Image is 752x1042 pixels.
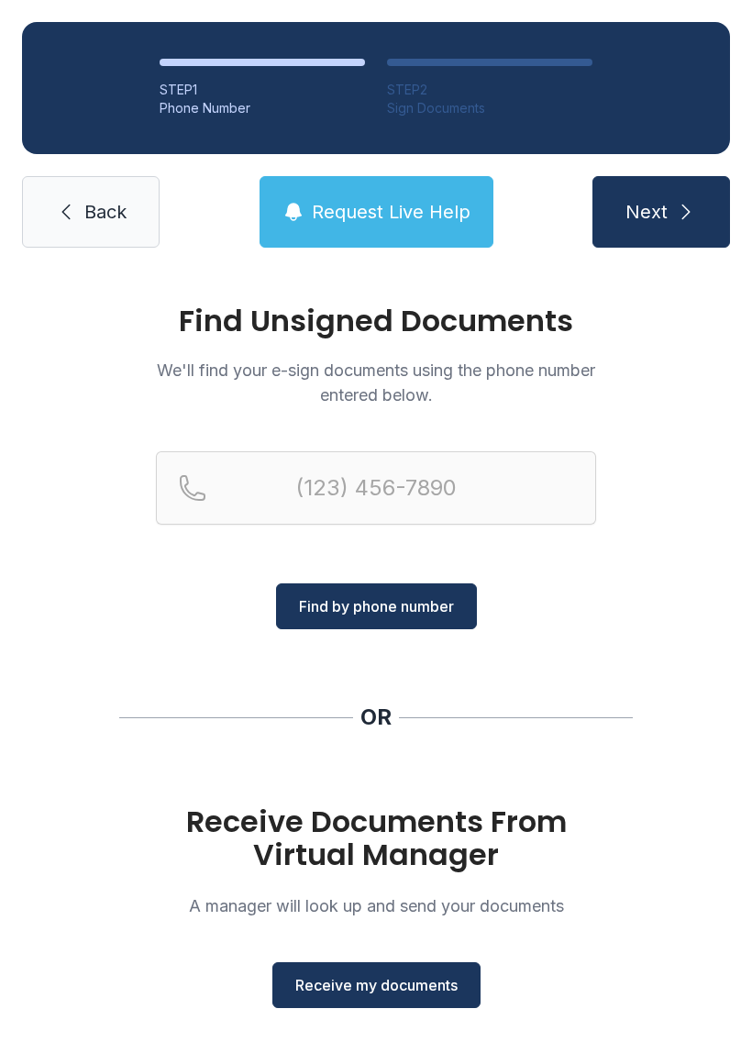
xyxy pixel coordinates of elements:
[84,199,127,225] span: Back
[299,595,454,617] span: Find by phone number
[156,893,596,918] p: A manager will look up and send your documents
[387,81,592,99] div: STEP 2
[160,99,365,117] div: Phone Number
[156,805,596,871] h1: Receive Documents From Virtual Manager
[312,199,470,225] span: Request Live Help
[625,199,668,225] span: Next
[387,99,592,117] div: Sign Documents
[160,81,365,99] div: STEP 1
[295,974,458,996] span: Receive my documents
[156,358,596,407] p: We'll find your e-sign documents using the phone number entered below.
[156,306,596,336] h1: Find Unsigned Documents
[156,451,596,525] input: Reservation phone number
[360,703,392,732] div: OR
